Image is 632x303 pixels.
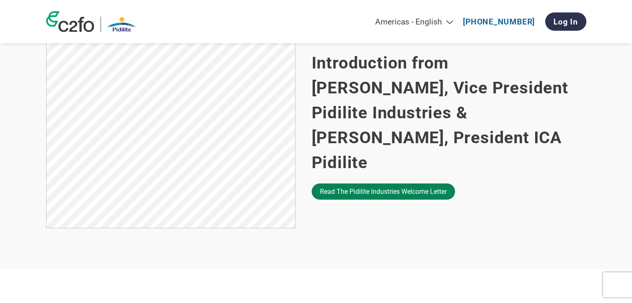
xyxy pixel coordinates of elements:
h2: Introduction from [PERSON_NAME], Vice President Pidilite Industries & [PERSON_NAME], President IC... [312,51,586,175]
a: Log In [545,12,586,31]
img: c2fo logo [46,11,94,32]
a: Read the Pidilite Industries welcome letter [312,183,455,200]
a: [PHONE_NUMBER] [463,17,535,27]
img: Pidilite Industries [107,17,136,32]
